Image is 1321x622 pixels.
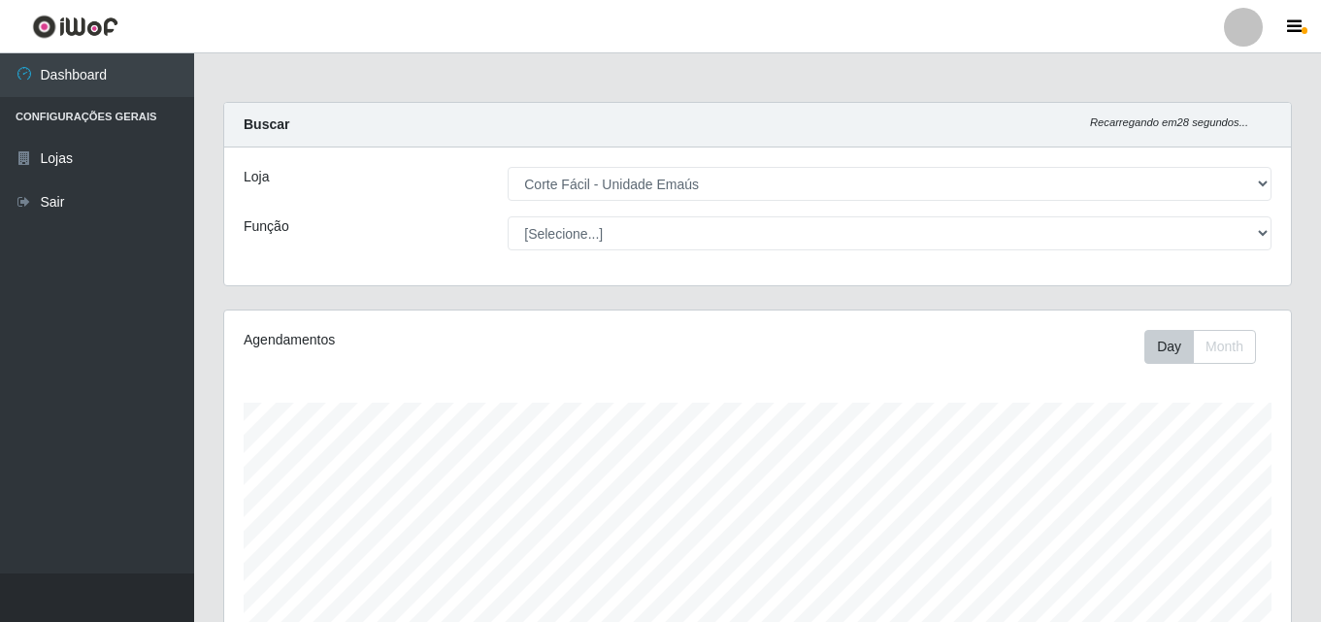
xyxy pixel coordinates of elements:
[1144,330,1194,364] button: Day
[1193,330,1256,364] button: Month
[1144,330,1271,364] div: Toolbar with button groups
[1090,116,1248,128] i: Recarregando em 28 segundos...
[244,167,269,187] label: Loja
[244,116,289,132] strong: Buscar
[244,216,289,237] label: Função
[32,15,118,39] img: CoreUI Logo
[1144,330,1256,364] div: First group
[244,330,655,350] div: Agendamentos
